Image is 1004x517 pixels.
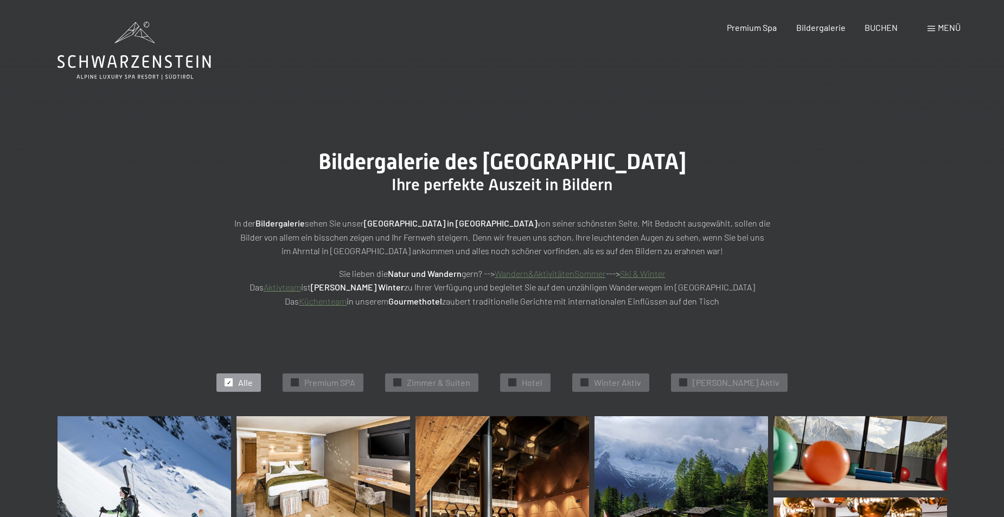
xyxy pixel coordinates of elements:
span: Menü [938,22,961,33]
strong: [GEOGRAPHIC_DATA] in [GEOGRAPHIC_DATA] [364,218,537,228]
span: Winter Aktiv [594,377,641,389]
strong: [PERSON_NAME] Winter [311,282,404,292]
a: Wandern&AktivitätenSommer [495,268,606,279]
a: Aktivteam [264,282,301,292]
a: Ski & Winter [620,268,666,279]
a: Premium Spa [727,22,777,33]
a: BUCHEN [865,22,898,33]
span: Hotel [522,377,542,389]
span: ✓ [510,379,515,386]
p: Sie lieben die gern? --> ---> Das ist zu Ihrer Verfügung und begleitet Sie auf den unzähligen Wan... [231,267,773,308]
span: ✓ [583,379,587,386]
strong: Bildergalerie [255,218,305,228]
span: ✓ [227,379,231,386]
span: Ihre perfekte Auszeit in Bildern [392,175,612,194]
strong: Natur und Wandern [388,268,462,279]
strong: Gourmethotel [388,296,442,306]
span: ✓ [681,379,686,386]
a: Bildergalerie [796,22,846,33]
a: Küchenteam [299,296,347,306]
span: Zimmer & Suiten [407,377,470,389]
img: Wellnesshotels - Fitness - Sport - Gymnastik [773,416,947,490]
span: ✓ [293,379,297,386]
span: Alle [238,377,253,389]
span: ✓ [395,379,400,386]
span: Bildergalerie des [GEOGRAPHIC_DATA] [318,149,686,175]
span: Premium SPA [304,377,355,389]
p: In der sehen Sie unser von seiner schönsten Seite. Mit Bedacht ausgewählt, sollen die Bilder von ... [231,216,773,258]
span: [PERSON_NAME] Aktiv [693,377,779,389]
